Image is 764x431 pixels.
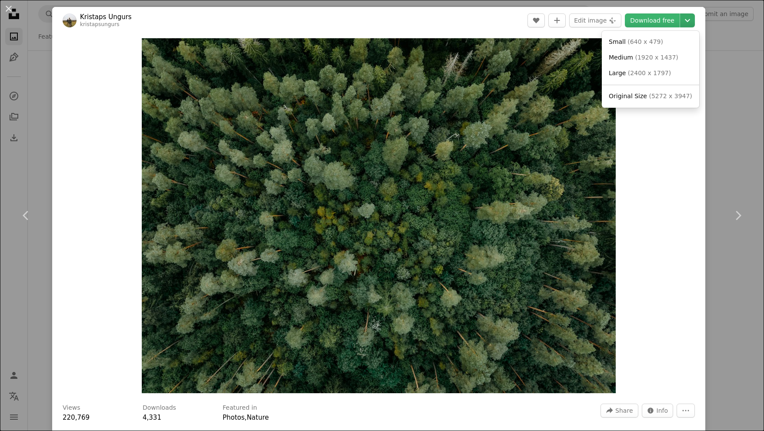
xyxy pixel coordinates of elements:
[609,38,626,45] span: Small
[627,38,663,45] span: ( 640 x 479 )
[609,54,633,61] span: Medium
[628,70,671,76] span: ( 2400 x 1797 )
[602,31,699,108] div: Choose download size
[609,93,647,99] span: Original Size
[680,13,695,27] button: Choose download size
[635,54,678,61] span: ( 1920 x 1437 )
[609,70,626,76] span: Large
[649,93,692,99] span: ( 5272 x 3947 )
